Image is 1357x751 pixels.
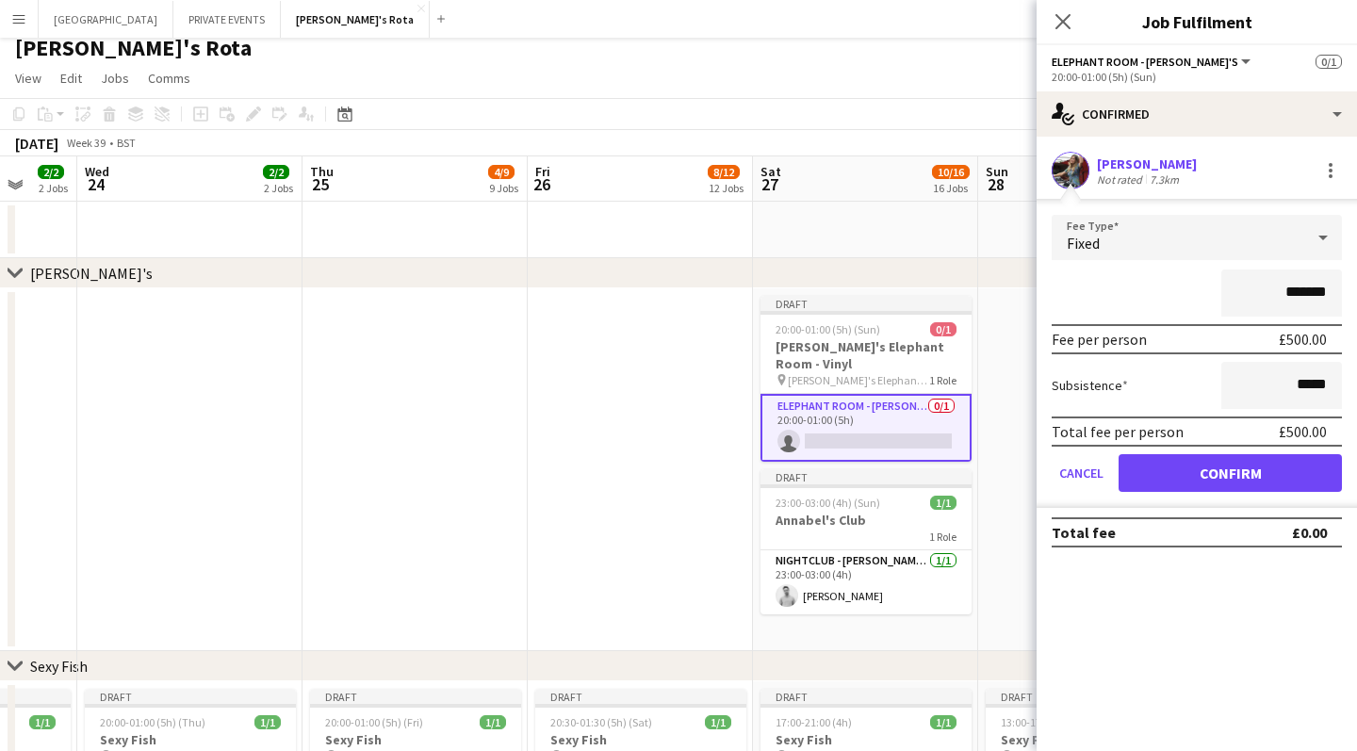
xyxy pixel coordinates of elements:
h3: Job Fulfilment [1037,9,1357,34]
div: Draft [986,689,1197,704]
span: 20:00-01:00 (5h) (Thu) [100,715,205,729]
div: 7.3km [1146,172,1183,187]
span: Fixed [1067,234,1100,253]
div: Draft [760,469,972,484]
div: 20:00-01:00 (5h) (Sun) [1052,70,1342,84]
button: PRIVATE EVENTS [173,1,281,38]
div: Fee per person [1052,330,1147,349]
span: Week 39 [62,136,109,150]
span: [PERSON_NAME]'s Elephant Room- Vinyl Set [788,373,929,387]
div: £0.00 [1292,523,1327,542]
span: Sun [986,163,1008,180]
button: [PERSON_NAME]'s Rota [281,1,430,38]
div: Total fee [1052,523,1116,542]
button: Cancel [1052,454,1111,492]
span: 20:30-01:30 (5h) (Sat) [550,715,652,729]
span: View [15,70,41,87]
span: 17:00-21:00 (4h) [776,715,852,729]
div: [PERSON_NAME] [1097,155,1197,172]
h3: Sexy Fish [535,731,746,748]
div: [DATE] [15,134,58,153]
h3: Sexy Fish [760,731,972,748]
div: BST [117,136,136,150]
h3: Sexy Fish [85,731,296,748]
span: Edit [60,70,82,87]
span: 0/1 [930,322,956,336]
a: Edit [53,66,90,90]
span: 27 [758,173,781,195]
div: Sexy Fish [30,657,88,676]
button: ELEPHANT ROOM - [PERSON_NAME]'S [1052,55,1253,69]
span: 20:00-01:00 (5h) (Sun) [776,322,880,336]
app-card-role: NIGHTCLUB - [PERSON_NAME]'S1/123:00-03:00 (4h)[PERSON_NAME] [760,550,972,614]
span: 1/1 [705,715,731,729]
div: 12 Jobs [709,181,744,195]
a: Jobs [93,66,137,90]
span: 1/1 [930,496,956,510]
app-job-card: Draft20:00-01:00 (5h) (Sun)0/1[PERSON_NAME]'s Elephant Room - Vinyl [PERSON_NAME]'s Elephant Room... [760,296,972,462]
span: 2/2 [38,165,64,179]
span: 13:00-17:00 (4h) [1001,715,1077,729]
h3: [PERSON_NAME]'s Elephant Room - Vinyl [760,338,972,372]
span: 26 [532,173,550,195]
div: £500.00 [1279,422,1327,441]
span: Comms [148,70,190,87]
button: Confirm [1119,454,1342,492]
div: Draft [85,689,296,704]
div: 9 Jobs [489,181,518,195]
div: £500.00 [1279,330,1327,349]
span: Sat [760,163,781,180]
app-card-role: ELEPHANT ROOM - [PERSON_NAME]'S0/120:00-01:00 (5h) [760,394,972,462]
span: 1/1 [254,715,281,729]
span: 1 Role [929,373,956,387]
div: Draft [760,296,972,311]
div: [PERSON_NAME]'s [30,264,153,283]
div: Draft [760,689,972,704]
div: Draft [310,689,521,704]
span: 0/1 [1316,55,1342,69]
div: Not rated [1097,172,1146,187]
a: Comms [140,66,198,90]
span: 1/1 [480,715,506,729]
h1: [PERSON_NAME]'s Rota [15,34,252,62]
h3: Sexy Fish [310,731,521,748]
span: 2/2 [263,165,289,179]
span: 1/1 [930,715,956,729]
div: Total fee per person [1052,422,1184,441]
span: 28 [983,173,1008,195]
span: 23:00-03:00 (4h) (Sun) [776,496,880,510]
div: 16 Jobs [933,181,969,195]
div: 2 Jobs [264,181,293,195]
span: 24 [82,173,109,195]
span: Fri [535,163,550,180]
button: [GEOGRAPHIC_DATA] [39,1,173,38]
span: 1/1 [29,715,56,729]
span: 10/16 [932,165,970,179]
span: Wed [85,163,109,180]
label: Subsistence [1052,377,1128,394]
h3: Sexy Fish Brunch [986,731,1197,748]
div: Draft [535,689,746,704]
span: 1 Role [929,530,956,544]
div: 2 Jobs [39,181,68,195]
h3: Annabel's Club [760,512,972,529]
span: 8/12 [708,165,740,179]
span: 25 [307,173,334,195]
a: View [8,66,49,90]
span: ELEPHANT ROOM - ANNABEL'S [1052,55,1238,69]
span: Thu [310,163,334,180]
span: Jobs [101,70,129,87]
span: 4/9 [488,165,515,179]
app-job-card: Draft23:00-03:00 (4h) (Sun)1/1Annabel's Club1 RoleNIGHTCLUB - [PERSON_NAME]'S1/123:00-03:00 (4h)[... [760,469,972,614]
span: 20:00-01:00 (5h) (Fri) [325,715,423,729]
div: Confirmed [1037,91,1357,137]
